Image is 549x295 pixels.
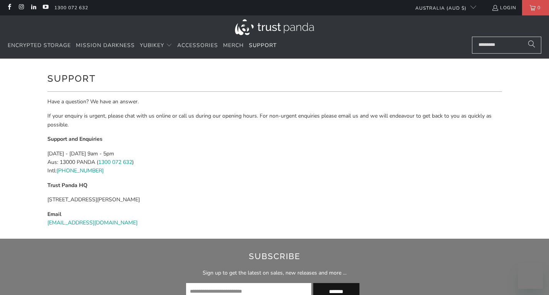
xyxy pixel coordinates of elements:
span: Merch [223,42,244,49]
p: Have a question? We have an answer. [47,98,502,106]
a: Trust Panda Australia on Instagram [18,5,24,11]
span: YubiKey [140,42,164,49]
a: Encrypted Storage [8,37,71,55]
img: Trust Panda Australia [235,19,314,35]
summary: YubiKey [140,37,172,55]
strong: Trust Panda HQ [47,182,87,189]
h1: Support [47,70,502,86]
a: Accessories [177,37,218,55]
p: [STREET_ADDRESS][PERSON_NAME] [47,196,502,204]
h2: Subscribe [114,250,435,263]
a: Login [492,3,516,12]
a: Mission Darkness [76,37,135,55]
a: Support [249,37,277,55]
strong: Email [47,211,61,218]
iframe: Button to launch messaging window [518,264,543,289]
span: Support [249,42,277,49]
strong: Support and Enquiries [47,135,102,143]
p: If your enquiry is urgent, please chat with us online or call us during our opening hours. For no... [47,112,502,129]
nav: Translation missing: en.navigation.header.main_nav [8,37,277,55]
span: Mission Darkness [76,42,135,49]
a: Trust Panda Australia on LinkedIn [30,5,37,11]
p: [DATE] - [DATE] 9am - 5pm Aus: 13000 PANDA ( ) Intl: [47,150,502,175]
a: 1300 072 632 [98,158,132,166]
button: Search [522,37,541,54]
a: Trust Panda Australia on YouTube [42,5,49,11]
p: Sign up to get the latest on sales, new releases and more … [114,269,435,277]
a: [PHONE_NUMBER] [57,167,104,174]
a: 1300 072 632 [54,3,88,12]
a: Merch [223,37,244,55]
a: Trust Panda Australia on Facebook [6,5,12,11]
span: Encrypted Storage [8,42,71,49]
span: Accessories [177,42,218,49]
a: [EMAIL_ADDRESS][DOMAIN_NAME] [47,219,138,226]
input: Search... [472,37,541,54]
